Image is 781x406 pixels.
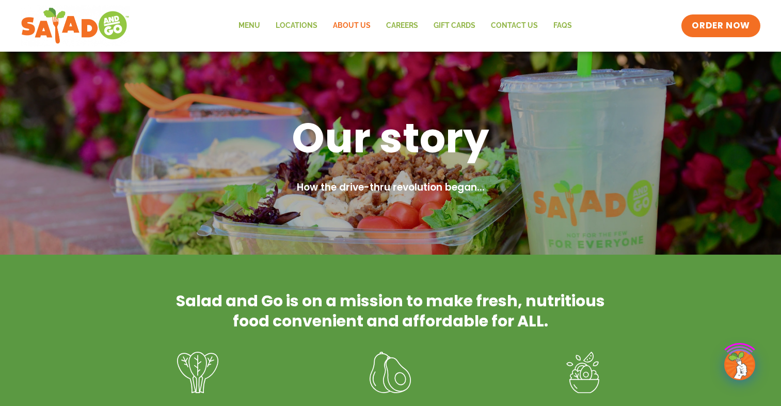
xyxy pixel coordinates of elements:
[268,14,325,38] a: Locations
[483,14,546,38] a: Contact Us
[174,291,608,331] h2: Salad and Go is on a mission to make fresh, nutritious food convenient and affordable for ALL.
[231,14,268,38] a: Menu
[378,14,426,38] a: Careers
[325,14,378,38] a: About Us
[681,14,760,37] a: ORDER NOW
[231,14,580,38] nav: Menu
[426,14,483,38] a: GIFT CARDS
[122,180,659,195] h2: How the drive-thru revolution began...
[692,20,750,32] span: ORDER NOW
[122,111,659,165] h1: Our story
[546,14,580,38] a: FAQs
[21,5,130,46] img: new-SAG-logo-768×292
